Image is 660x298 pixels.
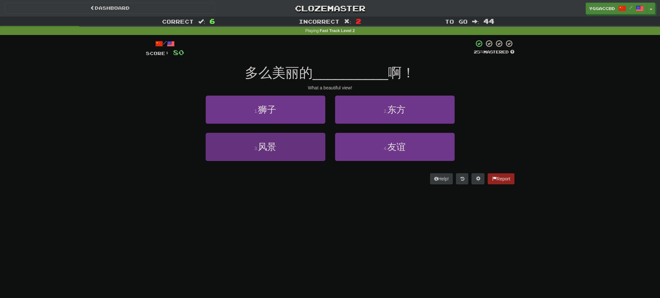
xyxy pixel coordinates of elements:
[335,96,455,124] button: 2.东方
[162,18,194,25] span: Correct
[586,3,647,14] a: yggaccBD /
[456,173,468,184] button: Round history (alt+y)
[173,48,184,56] span: 80
[483,17,494,25] span: 44
[146,51,169,56] span: Score:
[388,65,415,80] span: 啊！
[299,18,340,25] span: Incorrect
[387,142,406,152] span: 友谊
[445,18,468,25] span: To go
[344,19,351,24] span: :
[254,109,258,114] small: 1 .
[225,3,435,14] a: Clozemaster
[474,49,514,55] div: Mastered
[384,146,388,151] small: 4 .
[356,17,361,25] span: 2
[198,19,205,24] span: :
[430,173,453,184] button: Help!
[629,5,633,10] span: /
[387,105,406,115] span: 东方
[488,173,514,184] button: Report
[589,6,615,11] span: yggaccBD
[146,40,184,48] div: /
[258,105,276,115] span: 狮子
[335,133,455,161] button: 4.友谊
[210,17,215,25] span: 6
[384,109,388,114] small: 2 .
[474,49,483,54] span: 25 %
[245,65,313,80] span: 多么美丽的
[258,142,276,152] span: 风景
[320,29,355,33] strong: Fast Track Level 2
[206,96,325,124] button: 1.狮子
[254,146,258,151] small: 3 .
[472,19,479,24] span: :
[313,65,388,80] span: __________
[206,133,325,161] button: 3.风景
[146,85,514,91] div: What a beautiful view!
[5,3,215,14] a: Dashboard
